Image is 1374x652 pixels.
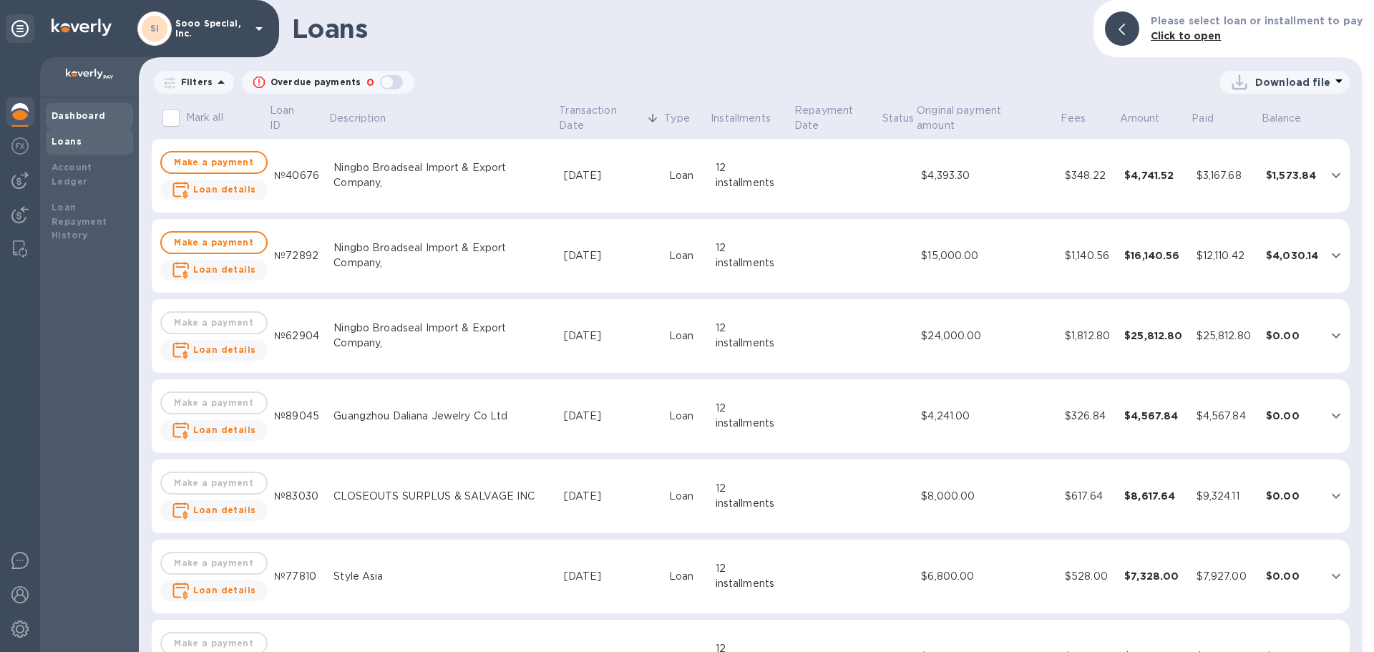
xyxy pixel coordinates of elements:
[1124,489,1185,503] div: $8,617.64
[270,103,308,133] p: Loan ID
[175,76,213,88] p: Filters
[333,489,552,504] div: CLOSEOUTS SURPLUS & SALVAGE INC
[1124,168,1185,183] div: $4,741.52
[917,103,1039,133] p: Original payment amount
[669,329,704,344] div: Loan
[921,569,1053,584] div: $6,800.00
[716,401,788,431] div: 12 installments
[1266,329,1318,343] div: $0.00
[1325,485,1347,507] button: expand row
[6,14,34,43] div: Unpin categories
[1266,168,1318,183] div: $1,573.84
[1197,168,1254,183] div: $3,167.68
[366,75,374,90] p: 0
[1197,409,1254,424] div: $4,567.84
[242,71,414,94] button: Overdue payments0
[1266,409,1318,423] div: $0.00
[1065,489,1113,504] div: $617.64
[1151,30,1222,42] b: Click to open
[274,248,322,263] div: №72892
[329,111,404,126] span: Description
[921,489,1053,504] div: $8,000.00
[1061,111,1105,126] span: Fees
[52,110,106,121] b: Dashboard
[564,489,658,504] div: [DATE]
[559,103,643,133] p: Transaction Date
[669,489,704,504] div: Loan
[1065,248,1113,263] div: $1,140.56
[160,420,268,441] button: Loan details
[1266,489,1318,503] div: $0.00
[716,160,788,190] div: 12 installments
[274,489,322,504] div: №83030
[1255,75,1330,89] p: Download file
[173,154,255,171] span: Make a payment
[160,180,268,200] button: Loan details
[794,103,880,133] p: Repayment Date
[716,561,788,591] div: 12 installments
[664,111,690,126] p: Type
[160,580,268,601] button: Loan details
[1325,165,1347,186] button: expand row
[669,248,704,263] div: Loan
[274,329,322,344] div: №62904
[333,160,552,190] div: Ningbo Broadseal Import & Export Company,
[564,569,658,584] div: [DATE]
[11,137,29,155] img: Foreign exchange
[271,76,361,89] p: Overdue payments
[716,321,788,351] div: 12 installments
[1061,111,1086,126] p: Fees
[711,111,789,126] span: Installments
[1124,569,1185,583] div: $7,328.00
[160,500,268,521] button: Loan details
[1262,111,1320,126] span: Balance
[193,184,256,195] b: Loan details
[1197,248,1254,263] div: $12,110.42
[1065,409,1113,424] div: $326.84
[1120,111,1160,126] p: Amount
[564,248,658,263] div: [DATE]
[52,19,112,36] img: Logo
[270,103,327,133] span: Loan ID
[160,151,268,174] button: Make a payment
[1197,569,1254,584] div: $7,927.00
[664,111,708,126] span: Type
[193,505,256,515] b: Loan details
[564,329,658,344] div: [DATE]
[564,409,658,424] div: [DATE]
[1325,245,1347,266] button: expand row
[1192,111,1232,126] span: Paid
[333,569,552,584] div: Style Asia
[1325,325,1347,346] button: expand row
[1124,329,1185,343] div: $25,812.80
[921,248,1053,263] div: $15,000.00
[52,202,107,241] b: Loan Repayment History
[716,240,788,271] div: 12 installments
[882,111,915,126] p: Status
[669,409,704,424] div: Loan
[1325,405,1347,427] button: expand row
[333,321,552,351] div: Ningbo Broadseal Import & Export Company,
[160,340,268,361] button: Loan details
[921,168,1053,183] div: $4,393.30
[1197,489,1254,504] div: $9,324.11
[1192,111,1214,126] p: Paid
[1065,168,1113,183] div: $348.22
[160,231,268,254] button: Make a payment
[193,424,256,435] b: Loan details
[292,14,1082,44] h1: Loans
[52,136,82,147] b: Loans
[193,264,256,275] b: Loan details
[193,585,256,595] b: Loan details
[274,409,322,424] div: №89045
[921,409,1053,424] div: $4,241.00
[921,329,1053,344] div: $24,000.00
[1124,409,1185,423] div: $4,567.84
[150,23,160,34] b: SI
[1065,569,1113,584] div: $528.00
[186,110,223,125] p: Mark all
[52,162,92,187] b: Account Ledger
[716,481,788,511] div: 12 installments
